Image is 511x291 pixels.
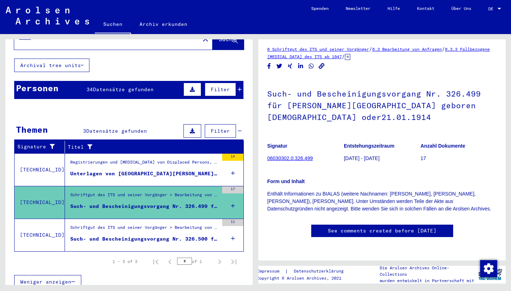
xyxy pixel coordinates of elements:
[342,53,345,60] span: /
[70,235,219,243] div: Such- und Bescheinigungsvorgang Nr. 326.500 für [PERSON_NAME] geboren [DEMOGRAPHIC_DATA]
[227,254,241,269] button: Last page
[267,143,287,149] b: Signatur
[344,155,420,162] p: [DATE] - [DATE]
[488,6,496,11] span: DE
[17,141,66,153] div: Signature
[219,35,236,43] span: Suche
[95,16,131,34] a: Suchen
[288,268,352,275] a: Datenschutzerklärung
[308,62,315,71] button: Share on WhatsApp
[369,46,372,52] span: /
[286,62,294,71] button: Share on Xing
[211,86,230,93] span: Filter
[328,227,436,235] a: See comments created before [DATE]
[149,254,163,269] button: First page
[267,77,497,132] h1: Such- und Bescheinigungsvorgang Nr. 326.499 für [PERSON_NAME][GEOGRAPHIC_DATA] geboren [DEMOGRAPH...
[93,86,154,93] span: Datensätze gefunden
[267,46,369,52] a: 6 Schriftgut des ITS und seiner Vorgänger
[344,143,394,149] b: Entstehungszeitraum
[211,128,230,134] span: Filter
[257,275,352,281] p: Copyright © Arolsen Archives, 2021
[267,190,497,213] p: Enthält Informationen zu BIALAS (weitere Nachnamen: [PERSON_NAME], [PERSON_NAME], [PERSON_NAME]),...
[112,258,137,265] div: 1 – 3 of 3
[205,83,236,96] button: Filter
[421,155,497,162] p: 17
[177,258,213,265] div: of 1
[205,124,236,138] button: Filter
[257,268,285,275] a: Impressum
[442,46,445,52] span: /
[6,7,89,24] img: Arolsen_neg.svg
[421,143,465,149] b: Anzahl Dokumente
[68,141,237,153] div: Titel
[87,86,93,93] span: 34
[70,203,219,210] div: Such- und Bescheinigungsvorgang Nr. 326.499 für [PERSON_NAME][GEOGRAPHIC_DATA] geboren [DEMOGRAPH...
[131,16,196,33] a: Archiv erkunden
[265,62,273,71] button: Share on Facebook
[257,268,352,275] div: |
[70,192,219,202] div: Schriftgut des ITS und seiner Vorgänger > Bearbeitung von Anfragen > Fallbezogene [MEDICAL_DATA] ...
[318,62,325,71] button: Copy link
[372,46,442,52] a: 6.3 Bearbeitung von Anfragen
[276,62,283,71] button: Share on Twitter
[480,260,497,277] div: Zustimmung ändern
[267,179,305,184] b: Form und Inhalt
[70,224,219,234] div: Schriftgut des ITS und seiner Vorgänger > Bearbeitung von Anfragen > Fallbezogene [MEDICAL_DATA] ...
[477,265,504,283] img: yv_logo.png
[267,155,313,161] a: 06030302.0.326.499
[15,219,65,251] td: [TECHNICAL_ID]
[70,170,219,177] div: Unterlagen von [GEOGRAPHIC_DATA][PERSON_NAME][GEOGRAPHIC_DATA], geboren am [DEMOGRAPHIC_DATA], ge...
[480,260,497,277] img: Zustimmung ändern
[14,59,89,72] button: Archival tree units
[380,265,475,278] p: Die Arolsen Archives Online-Collections
[297,62,304,71] button: Share on LinkedIn
[163,254,177,269] button: Previous page
[70,159,219,169] div: Registrierungen und [MEDICAL_DATA] von Displaced Persons, Kindern und Vermissten > Unterstützungs...
[14,275,81,289] button: Weniger anzeigen
[16,82,59,94] div: Personen
[68,143,230,151] div: Titel
[20,279,71,285] span: Weniger anzeigen
[17,143,59,150] div: Signature
[213,254,227,269] button: Next page
[380,278,475,284] p: wurden entwickelt in Partnerschaft mit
